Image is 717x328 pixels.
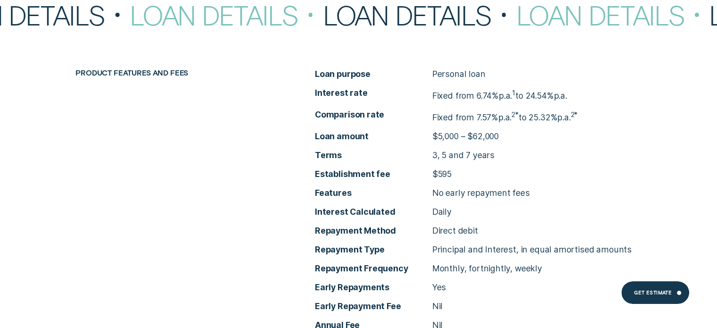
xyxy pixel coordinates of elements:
p: Direct debit [432,225,478,236]
span: p.a. [553,91,567,101]
p: Fixed from 7.57% to 25.32% [432,109,577,123]
p: No early repayment fees [432,187,530,199]
span: Establishment fee [315,168,432,180]
a: Get Estimate [621,281,689,304]
span: Comparison rate [315,109,432,120]
span: Repayment Type [315,244,432,255]
p: $5,000 – $62,000 [432,131,499,142]
span: p.a. [499,91,512,101]
span: Loan amount [315,131,432,142]
span: p.a. [557,112,570,122]
span: Per Annum [557,112,570,122]
p: 3, 5 and 7 years [432,150,494,161]
div: Loan Details [516,1,709,28]
p: $595 [432,168,452,180]
span: Early Repayment Fee [315,301,432,312]
p: Nil [432,301,443,312]
span: p.a. [498,112,511,122]
sup: 1 [512,89,515,97]
span: Early Repayments [315,282,432,293]
div: Loan Details [130,1,323,28]
span: Per Annum [499,91,512,101]
p: Daily [432,206,452,218]
span: Interest rate [315,87,432,99]
span: Repayment Method [315,225,432,236]
span: Terms [315,150,432,161]
p: Yes [432,282,446,293]
p: Monthly, fortnightly, weekly [432,263,542,274]
p: Personal loan [432,68,486,80]
span: Per Annum [553,91,567,101]
span: Loan purpose [315,68,432,80]
p: Fixed from 6.74% to 24.54% [432,87,567,101]
span: Interest Calculated [315,206,432,218]
span: Repayment Frequency [315,263,432,274]
span: Per Annum [498,112,511,122]
span: Features [315,187,432,199]
div: Loan Details [322,1,516,28]
div: Product features and fees [71,68,263,77]
p: Principal and Interest, in equal amortised amounts [432,244,632,255]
